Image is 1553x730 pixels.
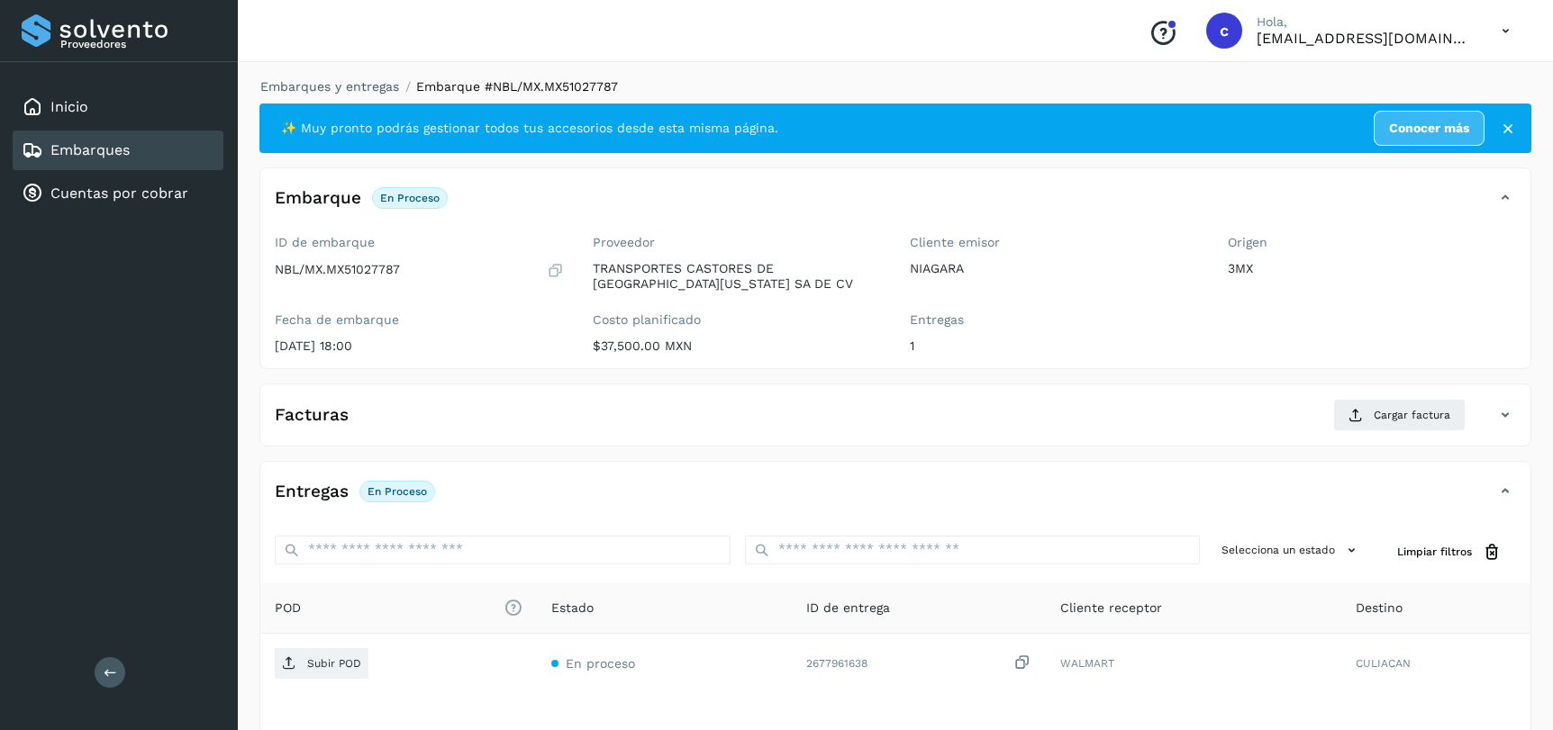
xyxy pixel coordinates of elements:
[416,79,618,94] span: Embarque #NBL/MX.MX51027787
[1228,261,1517,276] p: 3MX
[60,38,216,50] p: Proveedores
[275,599,522,617] span: POD
[275,405,349,426] h4: Facturas
[593,312,882,328] label: Costo planificado
[275,648,368,679] button: Subir POD
[1397,544,1472,560] span: Limpiar filtros
[50,98,88,115] a: Inicio
[910,235,1199,250] label: Cliente emisor
[910,338,1199,354] p: 1
[307,657,361,670] p: Subir POD
[50,185,188,202] a: Cuentas por cobrar
[1214,536,1368,565] button: Selecciona un estado
[260,476,1530,521] div: EntregasEn proceso
[1046,634,1341,693] td: WALMART
[1333,399,1466,431] button: Cargar factura
[910,261,1199,276] p: NIAGARA
[275,235,564,250] label: ID de embarque
[260,183,1530,228] div: EmbarqueEn proceso
[281,119,778,138] span: ✨ Muy pronto podrás gestionar todos tus accesorios desde esta misma página.
[566,656,635,671] span: En proceso
[275,312,564,328] label: Fecha de embarque
[260,399,1530,446] div: FacturasCargar factura
[806,653,1031,672] div: 2677961638
[1257,14,1473,30] p: Hola,
[13,174,223,213] div: Cuentas por cobrar
[806,599,890,617] span: ID de entrega
[275,482,349,502] h4: Entregas
[368,485,427,498] p: En proceso
[50,141,130,158] a: Embarques
[593,261,882,292] p: TRANSPORTES CASTORES DE [GEOGRAPHIC_DATA][US_STATE] SA DE CV
[1060,599,1162,617] span: Cliente receptor
[593,235,882,250] label: Proveedor
[259,77,1531,96] nav: breadcrumb
[275,338,564,354] p: [DATE] 18:00
[1374,407,1450,423] span: Cargar factura
[1228,235,1517,250] label: Origen
[260,79,399,94] a: Embarques y entregas
[275,262,400,277] p: NBL/MX.MX51027787
[910,312,1199,328] label: Entregas
[13,131,223,170] div: Embarques
[593,338,882,354] p: $37,500.00 MXN
[380,192,440,204] p: En proceso
[275,188,361,209] h4: Embarque
[1257,30,1473,47] p: cuentasespeciales8_met@castores.com.mx
[1374,111,1485,146] a: Conocer más
[1341,634,1530,693] td: CULIACAN
[1383,536,1516,569] button: Limpiar filtros
[551,599,594,617] span: Estado
[1356,599,1403,617] span: Destino
[13,87,223,127] div: Inicio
